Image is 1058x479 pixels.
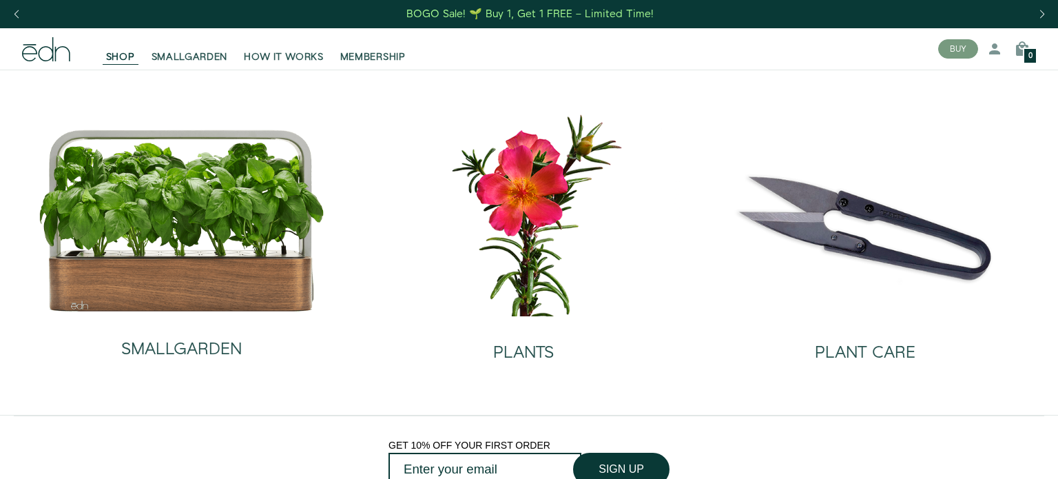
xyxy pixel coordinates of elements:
span: MEMBERSHIP [340,50,406,64]
div: BOGO Sale! 🌱 Buy 1, Get 1 FREE – Limited Time! [406,7,654,21]
a: PLANTS [364,316,683,373]
span: GET 10% OFF YOUR FIRST ORDER [388,440,550,451]
a: PLANT CARE [705,316,1025,373]
h2: PLANTS [493,344,554,362]
iframe: Opens a widget where you can find more information [954,438,1044,472]
a: BOGO Sale! 🌱 Buy 1, Get 1 FREE – Limited Time! [406,3,656,25]
h2: SMALLGARDEN [121,340,242,358]
span: 0 [1028,52,1033,60]
button: BUY [938,39,978,59]
a: MEMBERSHIP [332,34,414,64]
a: SMALLGARDEN [38,313,326,369]
span: SMALLGARDEN [152,50,228,64]
a: SHOP [98,34,143,64]
span: HOW IT WORKS [244,50,323,64]
a: HOW IT WORKS [236,34,331,64]
a: SMALLGARDEN [143,34,236,64]
h2: PLANT CARE [815,344,915,362]
span: SHOP [106,50,135,64]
